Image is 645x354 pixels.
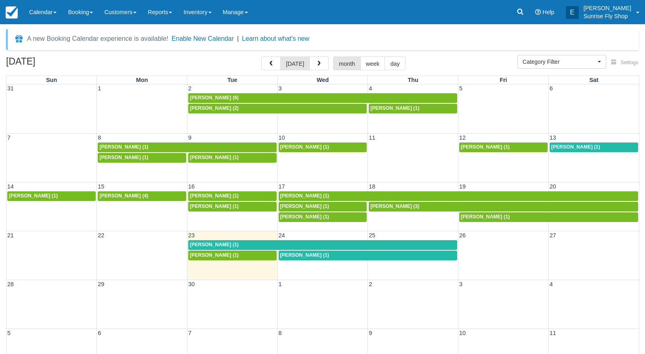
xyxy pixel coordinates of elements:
[278,85,283,92] span: 3
[278,330,283,336] span: 8
[227,77,237,83] span: Tue
[280,203,329,209] span: [PERSON_NAME] (1)
[279,251,457,260] a: [PERSON_NAME] (1)
[187,183,195,190] span: 16
[279,191,638,201] a: [PERSON_NAME] (1)
[368,183,376,190] span: 18
[368,281,373,287] span: 2
[188,153,277,163] a: [PERSON_NAME] (1)
[278,183,286,190] span: 17
[172,35,234,43] button: Enable New Calendar
[517,55,606,69] button: Category Filter
[566,6,579,19] div: E
[190,155,239,160] span: [PERSON_NAME] (1)
[9,193,58,199] span: [PERSON_NAME] (1)
[6,6,18,19] img: checkfront-main-nav-mini-logo.png
[6,232,15,239] span: 21
[278,281,283,287] span: 1
[368,330,373,336] span: 9
[6,85,15,92] span: 31
[188,202,277,212] a: [PERSON_NAME] (1)
[279,212,367,222] a: [PERSON_NAME] (1)
[280,252,329,258] span: [PERSON_NAME] (1)
[279,142,367,152] a: [PERSON_NAME] (1)
[99,144,148,150] span: [PERSON_NAME] (1)
[280,193,329,199] span: [PERSON_NAME] (1)
[542,9,555,15] span: Help
[369,104,457,113] a: [PERSON_NAME] (1)
[551,144,600,150] span: [PERSON_NAME] (1)
[549,183,557,190] span: 20
[97,134,102,141] span: 8
[27,34,168,44] div: A new Booking Calendar experience is available!
[360,57,385,70] button: week
[280,214,329,220] span: [PERSON_NAME] (1)
[188,104,367,113] a: [PERSON_NAME] (2)
[280,57,310,70] button: [DATE]
[369,202,638,212] a: [PERSON_NAME] (3)
[97,232,105,239] span: 22
[368,134,376,141] span: 11
[384,57,405,70] button: day
[98,142,276,152] a: [PERSON_NAME] (1)
[458,183,466,190] span: 19
[188,251,277,260] a: [PERSON_NAME] (1)
[97,281,105,287] span: 29
[458,281,463,287] span: 3
[190,252,239,258] span: [PERSON_NAME] (1)
[46,77,57,83] span: Sun
[190,105,239,111] span: [PERSON_NAME] (2)
[370,203,419,209] span: [PERSON_NAME] (3)
[461,144,510,150] span: [PERSON_NAME] (1)
[278,134,286,141] span: 10
[187,85,192,92] span: 2
[535,9,541,15] i: Help
[317,77,329,83] span: Wed
[458,232,466,239] span: 26
[136,77,148,83] span: Mon
[97,330,102,336] span: 6
[370,105,419,111] span: [PERSON_NAME] (1)
[278,232,286,239] span: 24
[549,134,557,141] span: 13
[550,142,638,152] a: [PERSON_NAME] (1)
[188,191,277,201] a: [PERSON_NAME] (1)
[187,330,192,336] span: 7
[97,85,102,92] span: 1
[458,85,463,92] span: 5
[190,193,239,199] span: [PERSON_NAME] (1)
[459,142,548,152] a: [PERSON_NAME] (1)
[98,191,186,201] a: [PERSON_NAME] (4)
[458,134,466,141] span: 12
[458,330,466,336] span: 10
[408,77,418,83] span: Thu
[279,202,367,212] a: [PERSON_NAME] (1)
[584,4,631,12] p: [PERSON_NAME]
[6,330,11,336] span: 5
[190,242,239,247] span: [PERSON_NAME] (1)
[549,85,554,92] span: 6
[461,214,510,220] span: [PERSON_NAME] (1)
[368,85,373,92] span: 4
[523,58,596,66] span: Category Filter
[187,134,192,141] span: 9
[190,95,239,101] span: [PERSON_NAME] (6)
[459,212,638,222] a: [PERSON_NAME] (1)
[606,57,643,69] button: Settings
[6,183,15,190] span: 14
[549,232,557,239] span: 27
[98,153,186,163] a: [PERSON_NAME] (1)
[237,35,239,42] span: |
[187,281,195,287] span: 30
[549,330,557,336] span: 11
[368,232,376,239] span: 25
[584,12,631,20] p: Sunrise Fly Shop
[188,240,457,250] a: [PERSON_NAME] (1)
[621,60,638,65] span: Settings
[99,155,148,160] span: [PERSON_NAME] (1)
[187,232,195,239] span: 23
[500,77,507,83] span: Fri
[97,183,105,190] span: 15
[6,57,108,71] h2: [DATE]
[7,191,96,201] a: [PERSON_NAME] (1)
